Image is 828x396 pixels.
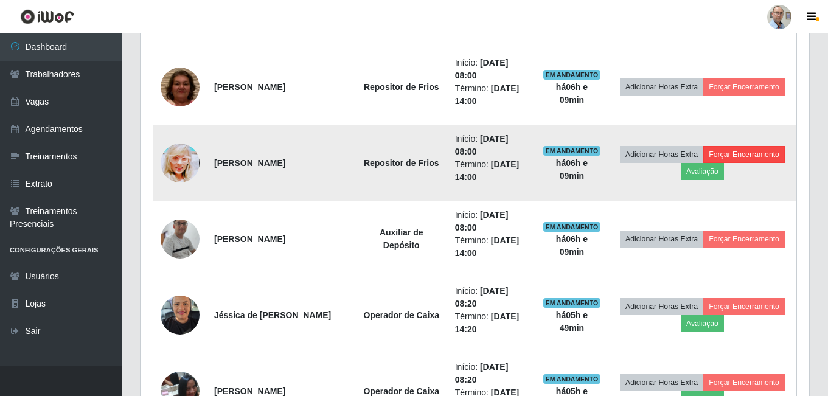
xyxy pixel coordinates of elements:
[620,231,703,248] button: Adicionar Horas Extra
[455,362,509,384] time: [DATE] 08:20
[455,361,528,386] li: Início:
[455,286,509,308] time: [DATE] 08:20
[455,209,528,234] li: Início:
[703,298,785,315] button: Forçar Encerramento
[556,310,588,333] strong: há 05 h e 49 min
[455,57,528,82] li: Início:
[543,374,601,384] span: EM ANDAMENTO
[455,58,509,80] time: [DATE] 08:00
[455,310,528,336] li: Término:
[620,78,703,96] button: Adicionar Horas Extra
[543,146,601,156] span: EM ANDAMENTO
[681,163,724,180] button: Avaliação
[363,310,439,320] strong: Operador de Caixa
[364,158,439,168] strong: Repositor de Frios
[703,231,785,248] button: Forçar Encerramento
[703,146,785,163] button: Forçar Encerramento
[681,315,724,332] button: Avaliação
[620,146,703,163] button: Adicionar Horas Extra
[455,133,528,158] li: Início:
[556,82,588,105] strong: há 06 h e 09 min
[214,82,285,92] strong: [PERSON_NAME]
[455,82,528,108] li: Término:
[703,78,785,96] button: Forçar Encerramento
[20,9,74,24] img: CoreUI Logo
[455,210,509,232] time: [DATE] 08:00
[455,134,509,156] time: [DATE] 08:00
[380,228,423,250] strong: Auxiliar de Depósito
[556,158,588,181] strong: há 06 h e 09 min
[556,234,588,257] strong: há 06 h e 09 min
[214,310,331,320] strong: Jéssica de [PERSON_NAME]
[363,386,439,396] strong: Operador de Caixa
[455,158,528,184] li: Término:
[620,374,703,391] button: Adicionar Horas Extra
[214,386,285,396] strong: [PERSON_NAME]
[543,222,601,232] span: EM ANDAMENTO
[543,298,601,308] span: EM ANDAMENTO
[214,234,285,244] strong: [PERSON_NAME]
[703,374,785,391] button: Forçar Encerramento
[161,46,200,128] img: 1756260956373.jpeg
[455,285,528,310] li: Início:
[161,136,200,190] img: 1755098578840.jpeg
[161,195,200,283] img: 1689019762958.jpeg
[161,289,200,341] img: 1725909093018.jpeg
[620,298,703,315] button: Adicionar Horas Extra
[543,70,601,80] span: EM ANDAMENTO
[214,158,285,168] strong: [PERSON_NAME]
[455,234,528,260] li: Término:
[364,82,439,92] strong: Repositor de Frios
